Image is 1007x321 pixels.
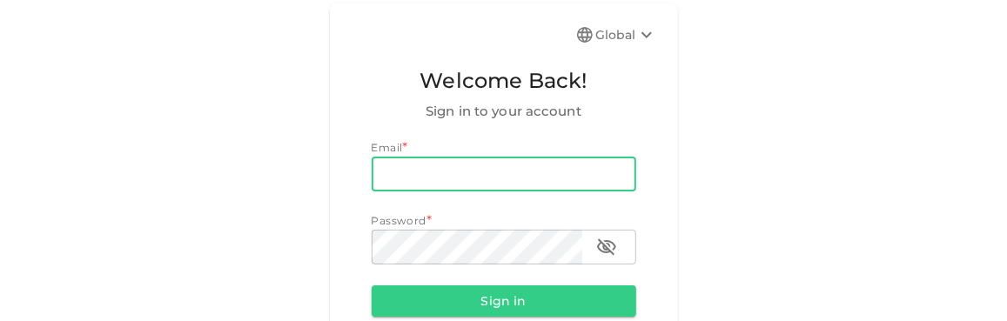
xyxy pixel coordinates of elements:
input: password [372,230,582,264]
input: email [372,157,636,191]
span: Sign in to your account [372,101,636,122]
span: Email [372,141,403,154]
span: Welcome Back! [372,64,636,97]
span: Password [372,214,426,227]
button: Sign in [372,285,636,317]
div: Global [596,24,657,45]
